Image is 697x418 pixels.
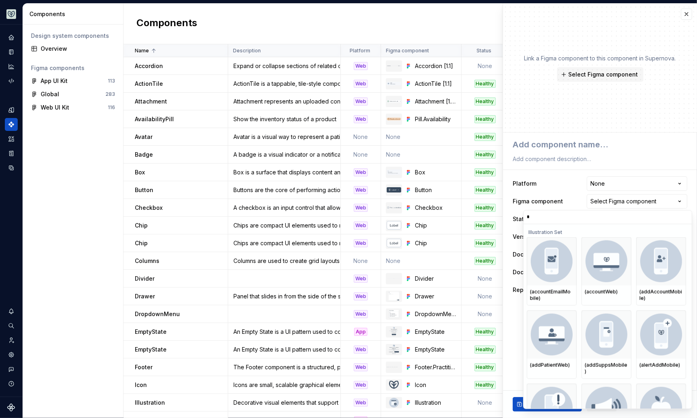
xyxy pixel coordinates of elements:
[585,362,628,375] div: (addSuppsMobile)
[585,288,628,295] div: (accountWeb)
[639,288,683,301] div: (addAccountMobile)
[639,362,683,368] div: (alertAddMobile)
[530,288,573,301] div: (accountEmailMobile)
[527,224,686,237] div: Illustration Set
[530,362,573,368] div: (addPatientWeb)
